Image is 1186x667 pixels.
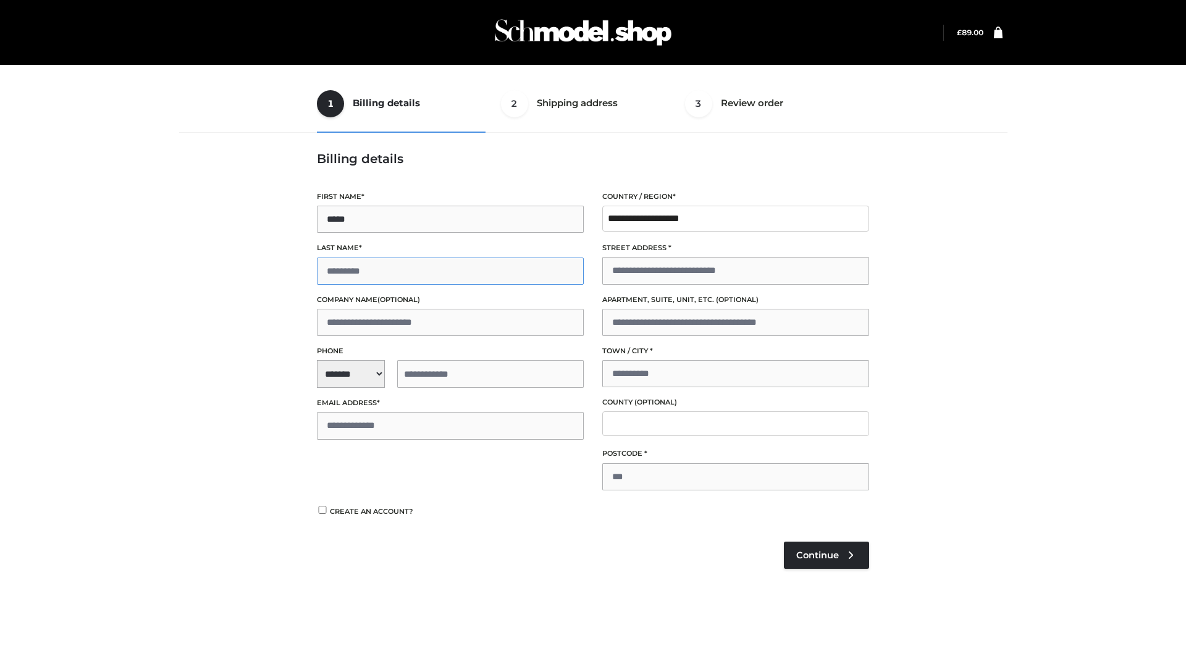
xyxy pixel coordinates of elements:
label: Country / Region [602,191,869,203]
label: Postcode [602,448,869,459]
label: Company name [317,294,584,306]
span: Continue [796,550,839,561]
img: Schmodel Admin 964 [490,8,676,57]
label: Apartment, suite, unit, etc. [602,294,869,306]
label: Last name [317,242,584,254]
span: Create an account? [330,507,413,516]
label: County [602,396,869,408]
span: (optional) [716,295,759,304]
label: Email address [317,397,584,409]
label: Street address [602,242,869,254]
label: Town / City [602,345,869,357]
a: £89.00 [957,28,983,37]
input: Create an account? [317,506,328,514]
label: Phone [317,345,584,357]
a: Continue [784,542,869,569]
label: First name [317,191,584,203]
span: £ [957,28,962,37]
span: (optional) [634,398,677,406]
bdi: 89.00 [957,28,983,37]
span: (optional) [377,295,420,304]
h3: Billing details [317,151,869,166]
